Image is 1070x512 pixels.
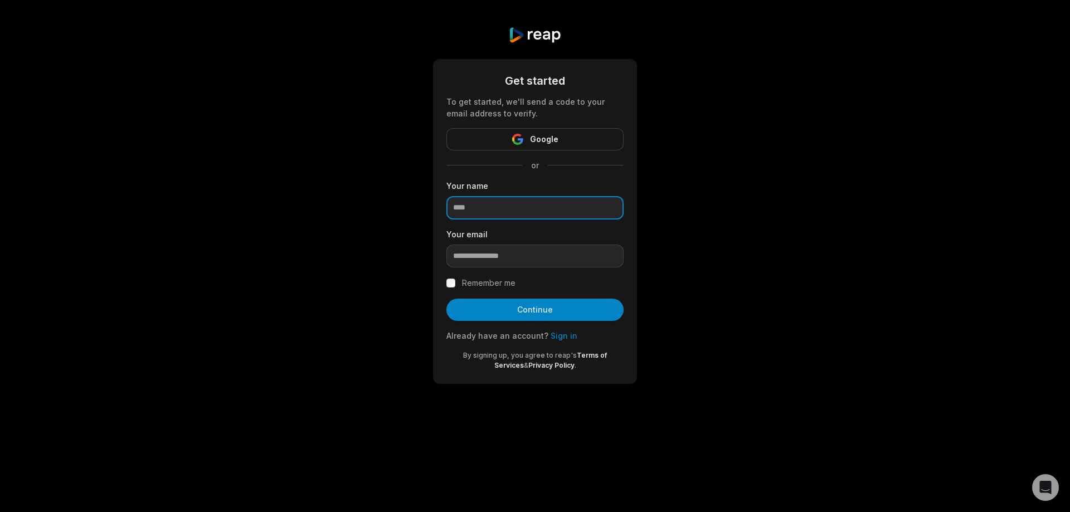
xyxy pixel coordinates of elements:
[530,133,558,146] span: Google
[524,361,528,369] span: &
[462,276,515,290] label: Remember me
[575,361,576,369] span: .
[463,351,577,359] span: By signing up, you agree to reap's
[446,72,624,89] div: Get started
[446,299,624,321] button: Continue
[522,159,548,171] span: or
[446,128,624,150] button: Google
[528,361,575,369] a: Privacy Policy
[551,331,577,340] a: Sign in
[1032,474,1059,501] div: Open Intercom Messenger
[446,331,548,340] span: Already have an account?
[508,27,561,43] img: reap
[446,180,624,192] label: Your name
[446,96,624,119] div: To get started, we'll send a code to your email address to verify.
[446,228,624,240] label: Your email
